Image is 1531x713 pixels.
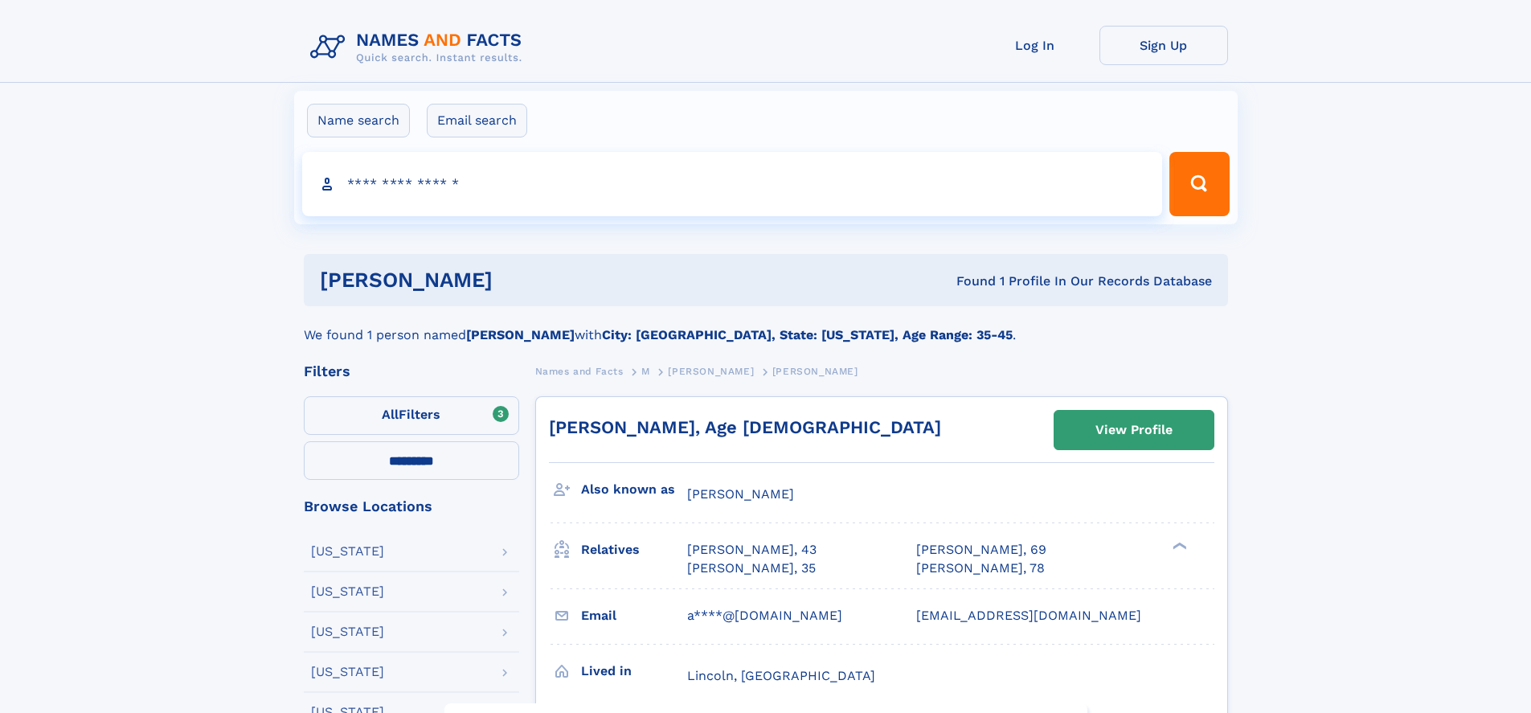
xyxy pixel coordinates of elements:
[1099,26,1228,65] a: Sign Up
[687,668,875,683] span: Lincoln, [GEOGRAPHIC_DATA]
[916,559,1045,577] a: [PERSON_NAME], 78
[687,541,817,559] a: [PERSON_NAME], 43
[304,499,519,514] div: Browse Locations
[602,327,1013,342] b: City: [GEOGRAPHIC_DATA], State: [US_STATE], Age Range: 35-45
[581,476,687,503] h3: Also known as
[311,585,384,598] div: [US_STATE]
[1095,412,1173,449] div: View Profile
[311,625,384,638] div: [US_STATE]
[320,270,725,290] h1: [PERSON_NAME]
[772,366,858,377] span: [PERSON_NAME]
[641,361,650,381] a: M
[427,104,527,137] label: Email search
[581,536,687,563] h3: Relatives
[668,361,754,381] a: [PERSON_NAME]
[304,306,1228,345] div: We found 1 person named with .
[668,366,754,377] span: [PERSON_NAME]
[1169,152,1229,216] button: Search Button
[687,486,794,502] span: [PERSON_NAME]
[311,545,384,558] div: [US_STATE]
[581,602,687,629] h3: Email
[916,608,1141,623] span: [EMAIL_ADDRESS][DOMAIN_NAME]
[302,152,1163,216] input: search input
[1054,411,1214,449] a: View Profile
[535,361,624,381] a: Names and Facts
[304,396,519,435] label: Filters
[581,658,687,685] h3: Lived in
[304,26,535,69] img: Logo Names and Facts
[466,327,575,342] b: [PERSON_NAME]
[307,104,410,137] label: Name search
[724,272,1212,290] div: Found 1 Profile In Our Records Database
[916,541,1046,559] a: [PERSON_NAME], 69
[687,559,816,577] a: [PERSON_NAME], 35
[641,366,650,377] span: M
[304,364,519,379] div: Filters
[1169,541,1188,551] div: ❯
[971,26,1099,65] a: Log In
[311,666,384,678] div: [US_STATE]
[549,417,941,437] a: [PERSON_NAME], Age [DEMOGRAPHIC_DATA]
[382,407,399,422] span: All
